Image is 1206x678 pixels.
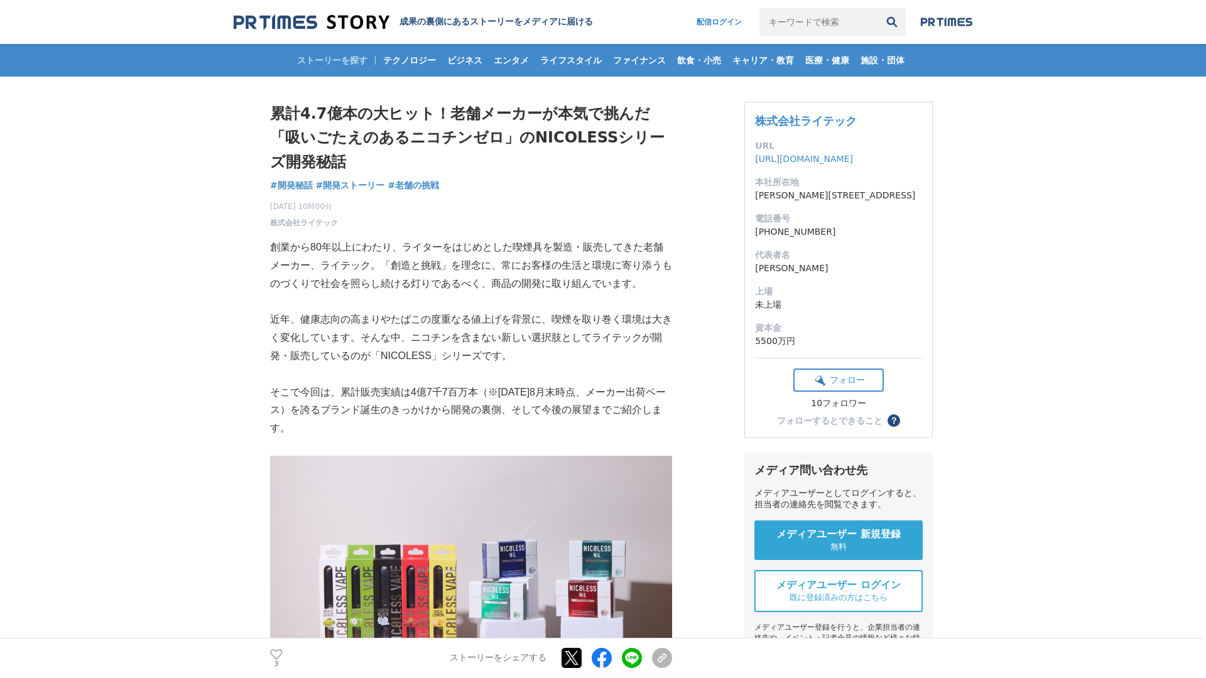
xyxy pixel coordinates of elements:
[754,520,923,560] a: メディアユーザー 新規登録 無料
[608,55,671,66] span: ファイナンス
[270,311,672,365] p: 近年、健康志向の高まりやたばこの度重なる値上げを背景に、喫煙を取り巻く環境は大きく変化しています。そんな中、ニコチンを含まない新しい選択肢としてライテックが開発・販売しているのが「NICOLES...
[800,55,854,66] span: 医療・健康
[399,16,593,28] h2: 成果の裏側にあるストーリーをメディアに届ける
[776,528,901,541] span: メディアユーザー 新規登録
[270,102,672,174] h1: 累計4.7億本の大ヒット！老舗メーカーが本気で挑んだ「吸いごたえのあるニコチンゼロ」のNICOLESSシリーズ開発秘話
[755,176,922,189] dt: 本社所在地
[234,14,389,31] img: 成果の裏側にあるストーリーをメディアに届ける
[777,416,883,425] div: フォローするとできること
[388,179,439,192] a: #老舗の挑戦
[755,139,922,153] dt: URL
[442,44,487,77] a: ビジネス
[672,55,726,66] span: 飲食・小売
[793,369,884,392] button: フォロー
[754,488,923,510] div: メディアユーザーとしてログインすると、担当者の連絡先を閲覧できます。
[790,592,888,603] span: 既に登録済みの方はこちら
[316,180,385,191] span: #開発ストーリー
[727,44,799,77] a: キャリア・教育
[442,55,487,66] span: ビジネス
[388,180,439,191] span: #老舗の挑戦
[684,8,754,36] a: 配信ログイン
[921,17,972,27] img: prtimes
[755,321,922,335] dt: 資本金
[489,55,534,66] span: エンタメ
[755,154,853,164] a: [URL][DOMAIN_NAME]
[776,579,901,592] span: メディアユーザー ログイン
[270,217,338,229] a: 株式会社ライテック
[489,44,534,77] a: エンタメ
[755,262,922,275] dd: [PERSON_NAME]
[270,239,672,293] p: 創業から80年以上にわたり、ライターをはじめとした喫煙具を製造・販売してきた老舗メーカー、ライテック。「創造と挑戦」を理念に、常にお客様の生活と環境に寄り添うものづくりで社会を照らし続ける灯りで...
[754,463,923,478] div: メディア問い合わせ先
[755,298,922,311] dd: 未上場
[754,622,923,675] div: メディアユーザー登録を行うと、企業担当者の連絡先や、イベント・記者会見の情報など様々な特記情報を閲覧できます。 ※内容はストーリー・プレスリリースにより異なります。
[755,249,922,262] dt: 代表者名
[755,335,922,348] dd: 5500万円
[270,201,338,212] span: [DATE] 10時00分
[856,44,910,77] a: 施設・団体
[378,44,441,77] a: テクノロジー
[793,398,884,409] div: 10フォロワー
[754,570,923,612] a: メディアユーザー ログイン 既に登録済みの方はこちら
[889,416,898,425] span: ？
[727,55,799,66] span: キャリア・教育
[878,8,906,36] button: 検索
[450,653,546,664] p: ストーリーをシェアする
[759,8,878,36] input: キーワードで検索
[378,55,441,66] span: テクノロジー
[755,114,857,127] a: 株式会社ライテック
[535,55,607,66] span: ライフスタイル
[608,44,671,77] a: ファイナンス
[270,384,672,438] p: そこで今回は、累計販売実績は4億7千7百万本（※[DATE]8月末時点、メーカー出荷ベース）を誇るブランド誕生のきっかけから開発の裏側、そして今後の展望までご紹介します。
[755,189,922,202] dd: [PERSON_NAME][STREET_ADDRESS]
[270,180,313,191] span: #開発秘話
[755,225,922,239] dd: [PHONE_NUMBER]
[800,44,854,77] a: 医療・健康
[888,414,900,427] button: ？
[755,212,922,225] dt: 電話番号
[270,661,283,667] p: 3
[672,44,726,77] a: 飲食・小売
[856,55,910,66] span: 施設・団体
[270,179,313,192] a: #開発秘話
[755,285,922,298] dt: 上場
[830,541,847,552] span: 無料
[234,14,593,31] a: 成果の裏側にあるストーリーをメディアに届ける 成果の裏側にあるストーリーをメディアに届ける
[535,44,607,77] a: ライフスタイル
[316,179,385,192] a: #開発ストーリー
